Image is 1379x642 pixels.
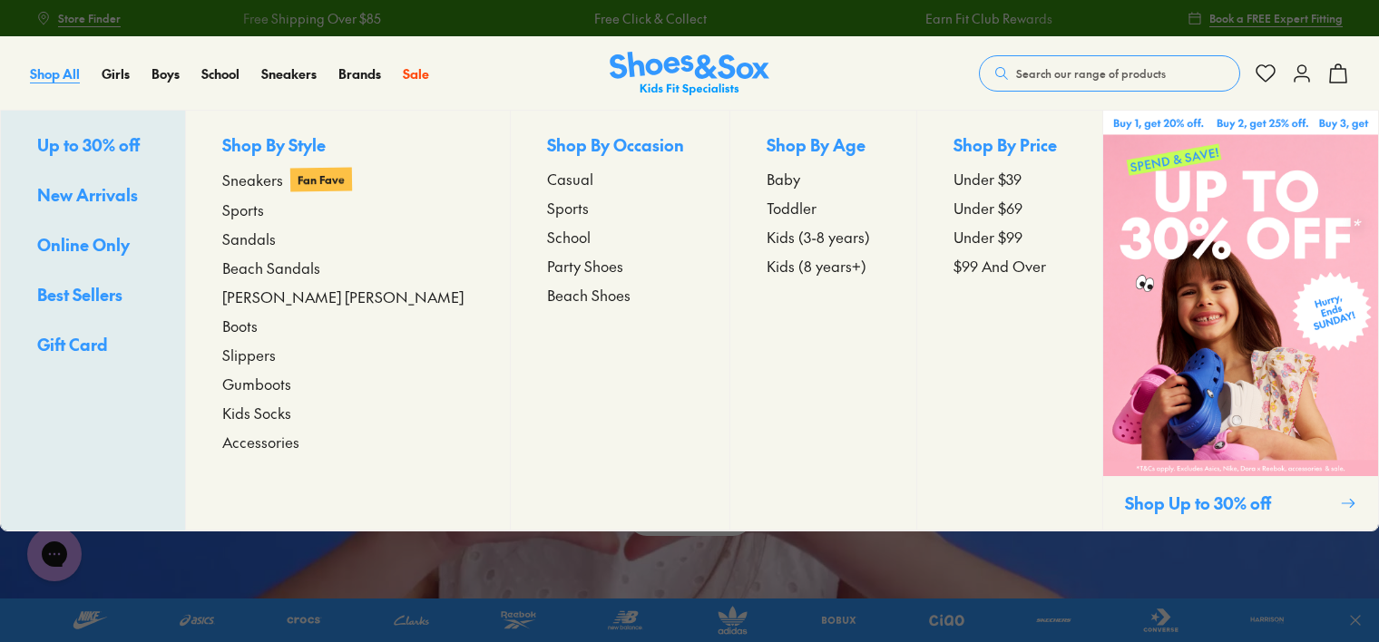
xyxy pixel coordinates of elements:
[767,226,879,248] a: Kids (3-8 years)
[954,168,1066,190] a: Under $39
[37,182,149,210] a: New Arrivals
[261,64,317,83] a: Sneakers
[547,132,693,160] p: Shop By Occasion
[767,255,866,277] span: Kids (8 years+)
[767,226,870,248] span: Kids (3-8 years)
[58,10,121,26] span: Store Finder
[201,64,240,83] a: School
[1102,111,1378,530] a: Shop Up to 30% off
[767,197,879,219] a: Toddler
[37,332,149,360] a: Gift Card
[547,284,693,306] a: Beach Shoes
[954,255,1046,277] span: $99 And Over
[610,52,769,96] img: SNS_Logo_Responsive.svg
[954,132,1066,160] p: Shop By Price
[222,402,473,423] a: Kids Socks
[222,402,291,423] span: Kids Socks
[222,228,276,249] span: Sandals
[222,199,264,220] span: Sports
[222,431,299,452] span: Accessories
[1209,10,1343,26] span: Book a FREE Expert Fitting
[37,283,122,306] span: Best Sellers
[222,168,473,191] a: Sneakers Fan Fave
[37,133,140,156] span: Up to 30% off
[222,344,276,365] span: Slippers
[222,286,464,307] span: [PERSON_NAME] [PERSON_NAME]
[222,257,320,278] span: Beach Sandals
[954,255,1066,277] a: $99 And Over
[547,168,693,190] a: Casual
[568,9,680,28] a: Free Click & Collect
[37,183,138,206] span: New Arrivals
[547,197,693,219] a: Sports
[102,64,130,83] a: Girls
[18,520,91,588] iframe: Gorgias live chat messenger
[222,286,473,307] a: [PERSON_NAME] [PERSON_NAME]
[1016,65,1166,82] span: Search our range of products
[954,226,1066,248] a: Under $99
[37,233,130,256] span: Online Only
[222,373,291,394] span: Gumboots
[403,64,429,83] a: Sale
[954,226,1022,248] span: Under $99
[547,255,623,277] span: Party Shoes
[222,315,258,336] span: Boots
[37,132,149,160] a: Up to 30% off
[547,226,591,248] span: School
[547,284,631,306] span: Beach Shoes
[37,232,149,260] a: Online Only
[222,344,473,365] a: Slippers
[1188,2,1343,34] a: Book a FREE Expert Fitting
[547,255,693,277] a: Party Shoes
[338,64,381,83] a: Brands
[547,197,589,219] span: Sports
[36,2,121,34] a: Store Finder
[767,168,879,190] a: Baby
[767,168,800,190] span: Baby
[1103,111,1378,476] img: SNS_WEBASSETS_CollectionHero_1280x1600_3_3cc3cab1-0476-4628-9278-87f58d7d6f8a.png
[30,64,80,83] a: Shop All
[37,333,108,355] span: Gift Card
[547,168,593,190] span: Casual
[767,255,879,277] a: Kids (8 years+)
[216,9,354,28] a: Free Shipping Over $85
[152,64,180,83] a: Boys
[290,167,352,191] p: Fan Fave
[954,168,1022,190] span: Under $39
[37,282,149,310] a: Best Sellers
[610,52,769,96] a: Shoes & Sox
[222,315,473,336] a: Boots
[1125,491,1333,515] p: Shop Up to 30% off
[899,9,1026,28] a: Earn Fit Club Rewards
[222,199,473,220] a: Sports
[222,228,473,249] a: Sandals
[222,257,473,278] a: Beach Sandals
[222,431,473,452] a: Accessories
[222,373,473,394] a: Gumboots
[547,226,693,248] a: School
[767,197,817,219] span: Toddler
[222,169,283,190] span: Sneakers
[979,55,1240,92] button: Search our range of products
[954,197,1022,219] span: Under $69
[954,197,1066,219] a: Under $69
[222,132,473,160] p: Shop By Style
[767,132,879,160] p: Shop By Age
